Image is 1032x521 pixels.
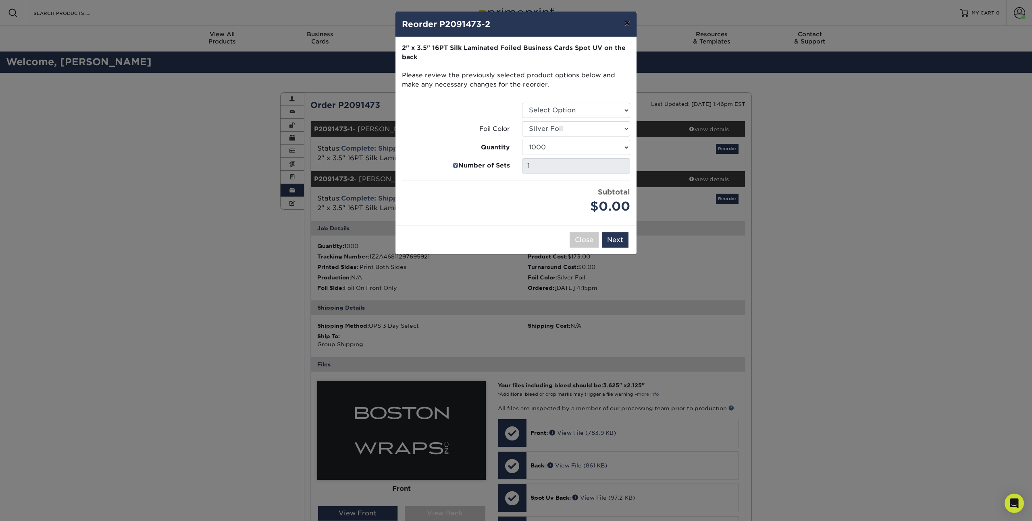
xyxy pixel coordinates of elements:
strong: Quantity [481,143,510,152]
div: $0.00 [522,197,630,216]
button: × [618,12,637,34]
button: Next [602,232,628,248]
div: Open Intercom Messenger [1005,494,1024,513]
strong: Number of Sets [458,161,510,171]
strong: 2" x 3.5" 16PT Silk Laminated Foiled Business Cards Spot UV on the back [402,44,626,61]
h4: Reorder P2091473-2 [402,18,630,30]
p: Please review the previously selected product options below and make any necessary changes for th... [402,43,630,89]
strong: Subtotal [598,188,630,196]
button: Close [570,232,599,248]
label: Foil Color [402,124,510,134]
